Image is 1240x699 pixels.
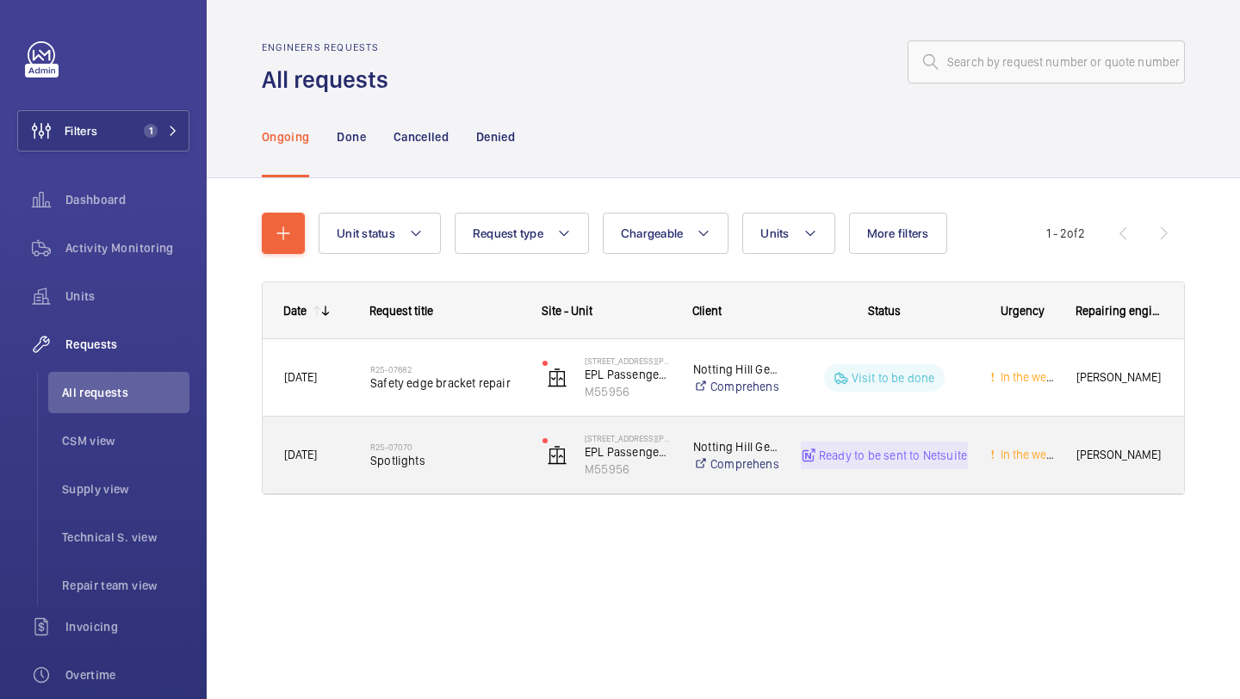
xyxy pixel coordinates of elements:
span: 1 - 2 2 [1046,227,1085,239]
p: [STREET_ADDRESS][PERSON_NAME] [585,433,671,443]
p: Cancelled [394,128,449,145]
span: Supply view [62,480,189,498]
span: Invoicing [65,618,189,635]
button: Filters1 [17,110,189,152]
h1: All requests [262,64,399,96]
span: All requests [62,384,189,401]
p: M55956 [585,383,671,400]
img: elevator.svg [547,368,567,388]
h2: Engineers requests [262,41,399,53]
button: Chargeable [603,213,729,254]
p: Denied [476,128,515,145]
span: More filters [867,226,929,240]
span: Repair team view [62,577,189,594]
span: Overtime [65,666,189,684]
p: Notting Hill Genesis [693,361,778,378]
p: Notting Hill Genesis [693,438,778,455]
span: Units [65,288,189,305]
p: M55956 [585,461,671,478]
span: Status [868,304,901,318]
span: Technical S. view [62,529,189,546]
p: EPL Passenger Lift [585,443,671,461]
button: Request type [455,213,589,254]
span: Filters [65,122,97,139]
span: Urgency [1001,304,1045,318]
span: [PERSON_NAME] [1076,445,1162,465]
p: EPL Passenger Lift [585,366,671,383]
input: Search by request number or quote number [908,40,1185,84]
span: Spotlights [370,452,520,469]
button: Unit status [319,213,441,254]
span: Request type [473,226,543,240]
span: Activity Monitoring [65,239,189,257]
span: Units [760,226,789,240]
p: Ready to be sent to Netsuite [819,447,967,464]
img: elevator.svg [547,445,567,466]
span: Safety edge bracket repair [370,374,520,392]
span: of [1067,226,1078,240]
button: Units [742,213,834,254]
span: Client [692,304,722,318]
span: Dashboard [65,191,189,208]
span: [DATE] [284,448,317,461]
span: Site - Unit [542,304,592,318]
button: More filters [849,213,947,254]
span: Request title [369,304,433,318]
p: Ongoing [262,128,309,145]
p: Done [337,128,365,145]
span: Requests [65,336,189,353]
span: 1 [144,124,158,138]
span: CSM view [62,432,189,449]
h2: R25-07070 [370,442,520,452]
span: Unit status [337,226,395,240]
h2: R25-07682 [370,364,520,374]
span: Chargeable [621,226,684,240]
a: Comprehensive [693,378,778,395]
p: [STREET_ADDRESS][PERSON_NAME] [585,356,671,366]
p: Visit to be done [852,369,935,387]
span: [PERSON_NAME] [1076,368,1162,387]
span: Repairing engineer [1076,304,1163,318]
span: In the week [997,370,1058,384]
span: In the week [997,448,1058,461]
a: Comprehensive [693,455,778,473]
div: Date [283,304,307,318]
span: [DATE] [284,370,317,384]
